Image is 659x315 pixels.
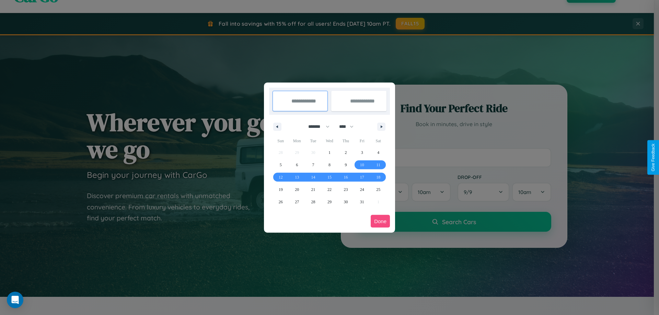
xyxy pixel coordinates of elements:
span: 26 [279,196,283,208]
button: 9 [338,159,354,171]
button: 18 [370,171,386,183]
span: 28 [311,196,315,208]
button: 15 [321,171,337,183]
button: 16 [338,171,354,183]
button: 5 [273,159,289,171]
span: 10 [360,159,364,171]
span: 30 [344,196,348,208]
span: Tue [305,135,321,146]
span: 7 [312,159,314,171]
button: 28 [305,196,321,208]
button: 30 [338,196,354,208]
div: Give Feedback [651,144,656,171]
span: 4 [377,146,379,159]
button: 29 [321,196,337,208]
span: 17 [360,171,364,183]
button: 27 [289,196,305,208]
span: 6 [296,159,298,171]
div: Open Intercom Messenger [7,292,23,308]
span: 16 [344,171,348,183]
button: 12 [273,171,289,183]
span: 20 [295,183,299,196]
button: 6 [289,159,305,171]
span: 11 [376,159,380,171]
span: 25 [376,183,380,196]
button: 3 [354,146,370,159]
span: 18 [376,171,380,183]
span: 9 [345,159,347,171]
span: 21 [311,183,315,196]
span: 23 [344,183,348,196]
span: 24 [360,183,364,196]
button: 17 [354,171,370,183]
span: 22 [327,183,332,196]
span: 2 [345,146,347,159]
button: 25 [370,183,386,196]
button: 20 [289,183,305,196]
span: Thu [338,135,354,146]
span: 12 [279,171,283,183]
button: 13 [289,171,305,183]
button: 26 [273,196,289,208]
button: Done [371,215,390,228]
span: 27 [295,196,299,208]
button: 10 [354,159,370,171]
span: Wed [321,135,337,146]
button: 2 [338,146,354,159]
span: 8 [328,159,331,171]
span: Sat [370,135,386,146]
span: 3 [361,146,363,159]
span: Mon [289,135,305,146]
button: 21 [305,183,321,196]
span: 13 [295,171,299,183]
span: 5 [280,159,282,171]
span: Sun [273,135,289,146]
button: 11 [370,159,386,171]
span: 19 [279,183,283,196]
button: 4 [370,146,386,159]
button: 23 [338,183,354,196]
span: 1 [328,146,331,159]
span: 14 [311,171,315,183]
button: 19 [273,183,289,196]
button: 7 [305,159,321,171]
button: 14 [305,171,321,183]
span: 31 [360,196,364,208]
button: 22 [321,183,337,196]
span: 15 [327,171,332,183]
button: 1 [321,146,337,159]
button: 24 [354,183,370,196]
span: Fri [354,135,370,146]
span: 29 [327,196,332,208]
button: 8 [321,159,337,171]
button: 31 [354,196,370,208]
